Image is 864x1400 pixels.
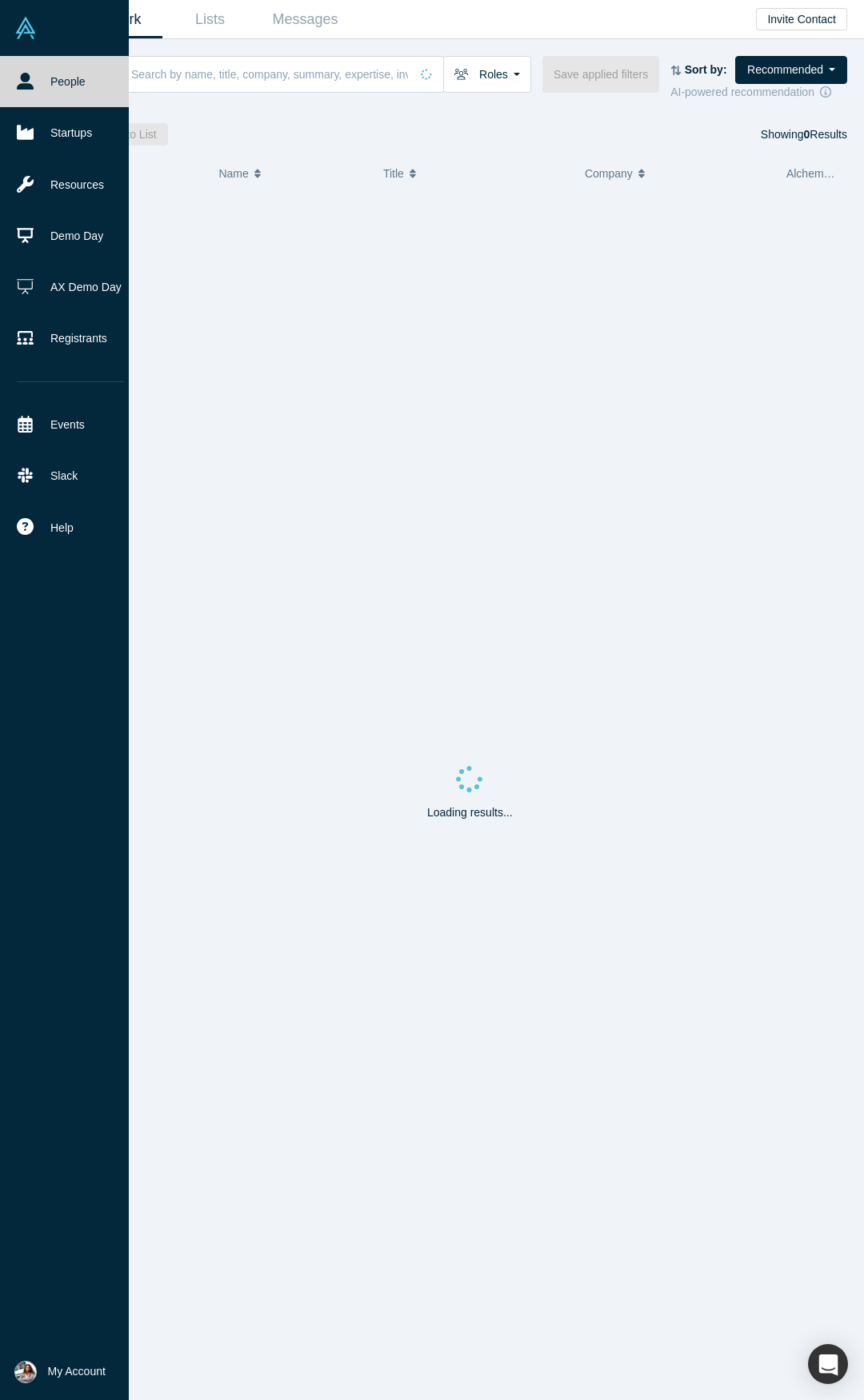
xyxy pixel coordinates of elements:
[383,157,404,190] span: Title
[218,157,366,190] button: Name
[48,1363,106,1380] span: My Account
[761,123,847,146] div: Showing
[14,17,37,39] img: Alchemist Vault Logo
[756,8,847,30] button: Invite Contact
[443,56,531,93] button: Roles
[542,56,659,93] button: Save applied filters
[585,157,633,190] span: Company
[218,157,248,190] span: Name
[130,55,410,93] input: Search by name, title, company, summary, expertise, investment criteria or topics of focus
[670,84,847,101] div: AI-powered recommendation
[383,157,568,190] button: Title
[14,1361,106,1383] button: My Account
[804,128,810,141] strong: 0
[162,1,258,38] a: Lists
[804,128,847,141] span: Results
[427,804,513,821] p: Loading results...
[14,1361,37,1383] img: Martha Montoya's Account
[585,157,770,190] button: Company
[258,1,353,38] a: Messages
[685,63,727,76] strong: Sort by:
[93,123,168,146] button: Add to List
[50,520,74,536] span: Help
[786,167,861,180] span: Alchemist Role
[735,56,847,84] button: Recommended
